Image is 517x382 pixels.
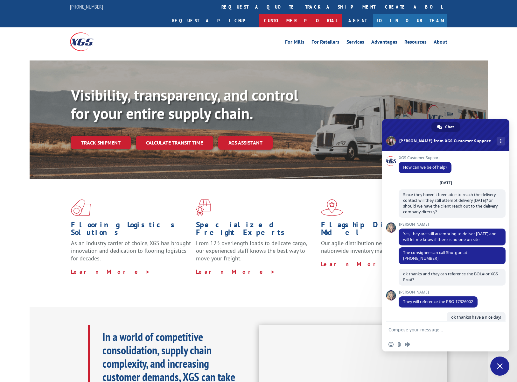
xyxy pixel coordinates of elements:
img: xgs-icon-flagship-distribution-model-red [321,199,343,216]
span: Insert an emoji [388,342,394,347]
textarea: Compose your message... [388,327,489,333]
span: Chat [445,122,454,132]
a: Learn More > [196,268,275,275]
div: [DATE] [440,181,452,185]
a: [PHONE_NUMBER] [70,4,103,10]
a: Advantages [371,39,397,46]
b: Visibility, transparency, and control for your entire supply chain. [71,85,298,123]
div: Close chat [490,357,509,376]
span: They will reference the PRO 17326002 [403,299,473,304]
span: ok thanks and they can reference the BOL# or XGS Pro#? [403,271,498,282]
a: Learn More > [321,260,400,268]
div: Chat [431,122,460,132]
span: Since they haven't been able to reach the delivery contact will they still attempt delivery [DATE... [403,192,498,215]
a: Resources [404,39,427,46]
a: Services [346,39,364,46]
span: The consignee can call Shotgun at [PHONE_NUMBER] [403,250,467,261]
a: For Retailers [311,39,339,46]
span: Audio message [405,342,410,347]
span: How can we be of help? [403,165,447,170]
a: Learn More > [71,268,150,275]
h1: Specialized Freight Experts [196,221,316,239]
span: As an industry carrier of choice, XGS has brought innovation and dedication to flooring logistics... [71,239,191,262]
a: Agent [342,14,373,27]
img: xgs-icon-focused-on-flooring-red [196,199,211,216]
span: ok thanks! have a nice day! [451,315,501,320]
a: About [434,39,447,46]
a: XGS ASSISTANT [218,136,273,150]
a: Request a pickup [167,14,259,27]
p: From 123 overlength loads to delicate cargo, our experienced staff knows the best way to move you... [196,239,316,268]
span: [PERSON_NAME] [399,290,478,294]
a: For Mills [285,39,304,46]
h1: Flooring Logistics Solutions [71,221,191,239]
div: More channels [497,137,505,145]
span: Our agile distribution network gives you nationwide inventory management on demand. [321,239,438,254]
h1: Flagship Distribution Model [321,221,441,239]
a: Calculate transit time [136,136,213,150]
img: xgs-icon-total-supply-chain-intelligence-red [71,199,91,216]
span: XGS Customer Support [399,156,451,160]
span: Yes, they are still attempting to deliver [DATE] and will let me know if there is no one on site [403,231,497,242]
a: Track shipment [71,136,131,149]
a: Join Our Team [373,14,447,27]
span: [PERSON_NAME] [399,222,506,227]
span: Send a file [397,342,402,347]
a: Customer Portal [259,14,342,27]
